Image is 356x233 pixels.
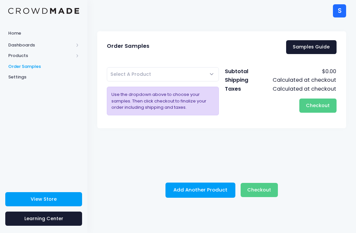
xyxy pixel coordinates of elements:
[8,30,79,37] span: Home
[110,71,151,78] span: Select A Product
[107,43,149,49] span: Order Samples
[24,215,63,222] span: Learning Center
[224,85,255,93] td: Taxes
[333,4,346,17] div: S
[8,42,74,48] span: Dashboards
[31,196,57,202] span: View Store
[255,67,336,76] td: $0.00
[107,87,219,115] div: Use the dropdown above to choose your samples. Then click checkout to finalize your order includi...
[107,67,219,81] span: Select A Product
[224,76,255,84] td: Shipping
[306,102,330,109] span: Checkout
[299,99,337,113] button: Checkout
[241,183,278,197] button: Checkout
[165,183,235,198] button: Add Another Product
[5,212,82,226] a: Learning Center
[8,8,79,14] img: Logo
[255,85,336,93] td: Calculated at checkout
[247,187,271,193] span: Checkout
[8,74,79,80] span: Settings
[286,40,337,54] a: Samples Guide
[224,67,255,76] td: Subtotal
[8,52,74,59] span: Products
[255,76,336,84] td: Calculated at checkout
[5,192,82,206] a: View Store
[8,63,79,70] span: Order Samples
